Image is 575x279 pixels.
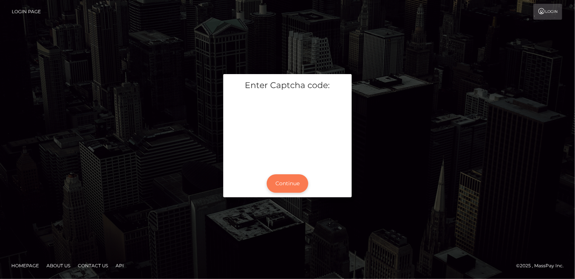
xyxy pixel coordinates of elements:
div: © 2025 , MassPay Inc. [516,262,569,270]
iframe: mtcaptcha [229,97,346,164]
a: Login Page [12,4,41,20]
a: Contact Us [75,260,111,271]
a: API [113,260,127,271]
h5: Enter Captcha code: [229,80,346,91]
a: About Us [43,260,73,271]
button: Continue [267,174,308,193]
a: Homepage [8,260,42,271]
a: Login [533,4,562,20]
